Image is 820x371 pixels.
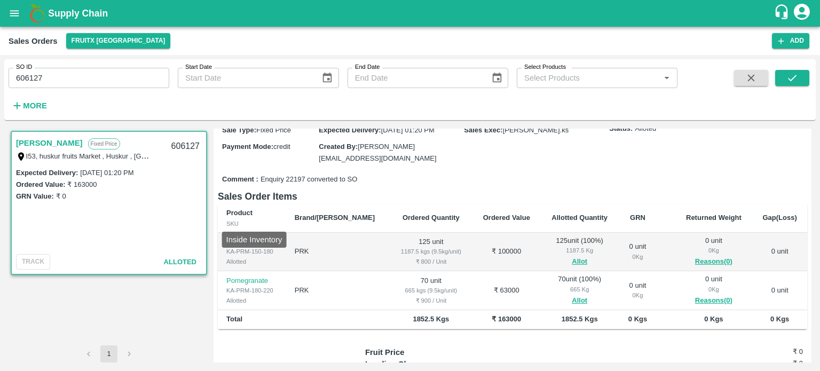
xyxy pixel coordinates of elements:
[16,169,78,177] label: Expected Delivery :
[730,346,803,357] h6: ₹ 0
[549,246,610,255] div: 1187.5 Kg
[48,8,108,19] b: Supply Chain
[27,3,48,24] img: logo
[752,271,807,310] td: 0 unit
[319,143,436,162] span: [PERSON_NAME][EMAIL_ADDRESS][DOMAIN_NAME]
[403,214,460,222] b: Ordered Quantity
[226,219,278,228] div: SKU
[684,246,744,255] div: 0 Kg
[26,152,563,160] label: I53, huskur fruits Market , Huskur , [GEOGRAPHIC_DATA] , [GEOGRAPHIC_DATA] ([GEOGRAPHIC_DATA]) Ur...
[286,271,390,310] td: PRK
[48,6,774,21] a: Supply Chain
[684,285,744,294] div: 0 Kg
[355,63,380,72] label: End Date
[704,315,723,323] b: 0 Kgs
[752,233,807,272] td: 0 unit
[398,296,464,305] div: ₹ 900 / Unit
[226,315,242,323] b: Total
[464,126,502,134] label: Sales Exec :
[261,175,357,185] span: Enquiry 22197 converted to SO
[627,290,649,300] div: 0 Kg
[770,315,789,323] b: 0 Kgs
[319,126,381,134] label: Expected Delivery :
[684,295,744,307] button: Reasons(0)
[381,126,435,134] span: [DATE] 01:20 PM
[774,4,792,23] div: customer-support
[730,358,803,369] h6: ₹ 0
[549,274,610,306] div: 70 unit ( 100 %)
[165,134,206,159] div: 606127
[222,175,258,185] label: Comment :
[627,281,649,301] div: 0 unit
[88,138,120,149] p: Fixed Price
[627,252,649,262] div: 0 Kg
[100,345,117,362] button: page 1
[503,126,569,134] span: [PERSON_NAME].ks
[628,315,647,323] b: 0 Kgs
[222,126,256,134] label: Sale Type :
[226,257,278,266] div: Allotted
[348,68,483,88] input: End Date
[609,124,633,134] label: Status:
[472,271,541,310] td: ₹ 63000
[226,286,278,295] div: KA-PRM-180-220
[256,126,291,134] span: Fixed Price
[762,214,797,222] b: Gap(Loss)
[549,236,610,268] div: 125 unit ( 100 %)
[487,68,507,88] button: Choose date
[630,214,645,222] b: GRN
[562,315,598,323] b: 1852.5 Kgs
[226,209,253,217] b: Product
[16,192,54,200] label: GRN Value:
[684,236,744,268] div: 0 unit
[16,180,65,188] label: Ordered Value:
[572,295,587,307] button: Allot
[365,358,475,370] p: Loading Charge
[390,271,472,310] td: 70 unit
[67,180,97,188] label: ₹ 163000
[16,63,32,72] label: SO ID
[9,97,50,115] button: More
[398,257,464,266] div: ₹ 800 / Unit
[792,2,811,25] div: account of current user
[413,315,449,323] b: 1852.5 Kgs
[295,214,375,222] b: Brand/[PERSON_NAME]
[483,214,530,222] b: Ordered Value
[520,71,657,85] input: Select Products
[398,286,464,295] div: 665 kgs (9.5kg/unit)
[222,143,273,151] label: Payment Mode :
[16,136,83,150] a: [PERSON_NAME]
[226,276,278,286] p: Pomegranate
[226,247,278,256] div: KA-PRM-150-180
[226,234,282,246] p: Inside Inventory
[66,33,171,49] button: Select DC
[2,1,27,26] button: open drawer
[78,345,139,362] nav: pagination navigation
[635,124,656,134] span: Alloted
[627,242,649,262] div: 0 unit
[273,143,290,151] span: credit
[686,214,742,222] b: Returned Weight
[319,143,358,151] label: Created By :
[164,258,196,266] span: Alloted
[684,256,744,268] button: Reasons(0)
[23,101,47,110] strong: More
[286,233,390,272] td: PRK
[660,71,674,85] button: Open
[218,189,807,204] h6: Sales Order Items
[9,34,58,48] div: Sales Orders
[9,68,169,88] input: Enter SO ID
[472,233,541,272] td: ₹ 100000
[398,247,464,256] div: 1187.5 kgs (9.5kg/unit)
[772,33,809,49] button: Add
[684,274,744,306] div: 0 unit
[226,296,278,305] div: Allotted
[56,192,66,200] label: ₹ 0
[551,214,608,222] b: Allotted Quantity
[524,63,566,72] label: Select Products
[80,169,133,177] label: [DATE] 01:20 PM
[365,346,475,358] p: Fruit Price
[317,68,337,88] button: Choose date
[178,68,313,88] input: Start Date
[572,256,587,268] button: Allot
